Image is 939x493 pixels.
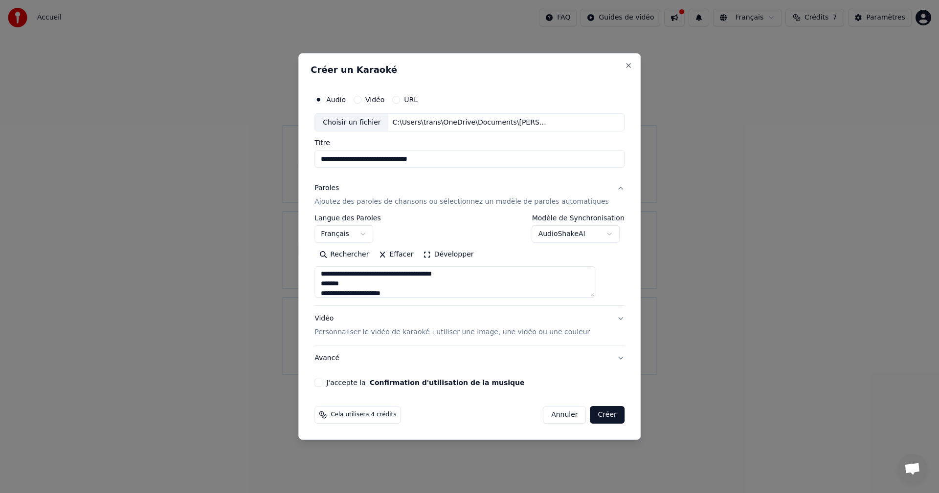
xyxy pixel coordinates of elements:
[326,379,524,386] label: J'accepte la
[374,247,418,263] button: Effacer
[404,96,418,103] label: URL
[314,215,625,306] div: ParolesAjoutez des paroles de chansons ou sélectionnez un modèle de paroles automatiques
[331,411,396,419] span: Cela utilisera 4 crédits
[314,247,374,263] button: Rechercher
[314,184,339,193] div: Paroles
[532,215,625,222] label: Modèle de Synchronisation
[314,327,590,337] p: Personnaliser le vidéo de karaoké : utiliser une image, une vidéo ou une couleur
[326,96,346,103] label: Audio
[315,114,388,131] div: Choisir un fichier
[314,215,381,222] label: Langue des Paroles
[370,379,525,386] button: J'accepte la
[314,176,625,215] button: ParolesAjoutez des paroles de chansons ou sélectionnez un modèle de paroles automatiques
[389,118,555,128] div: C:\Users\trans\OneDrive\Documents\[PERSON_NAME] & [PERSON_NAME]\Mp3\Taureau mécanique - [PERSON_N...
[314,345,625,371] button: Avancé
[314,306,625,345] button: VidéoPersonnaliser le vidéo de karaoké : utiliser une image, une vidéo ou une couleur
[311,65,628,74] h2: Créer un Karaoké
[314,314,590,338] div: Vidéo
[419,247,479,263] button: Développer
[365,96,384,103] label: Vidéo
[314,197,609,207] p: Ajoutez des paroles de chansons ou sélectionnez un modèle de paroles automatiques
[314,140,625,147] label: Titre
[590,406,625,424] button: Créer
[543,406,586,424] button: Annuler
